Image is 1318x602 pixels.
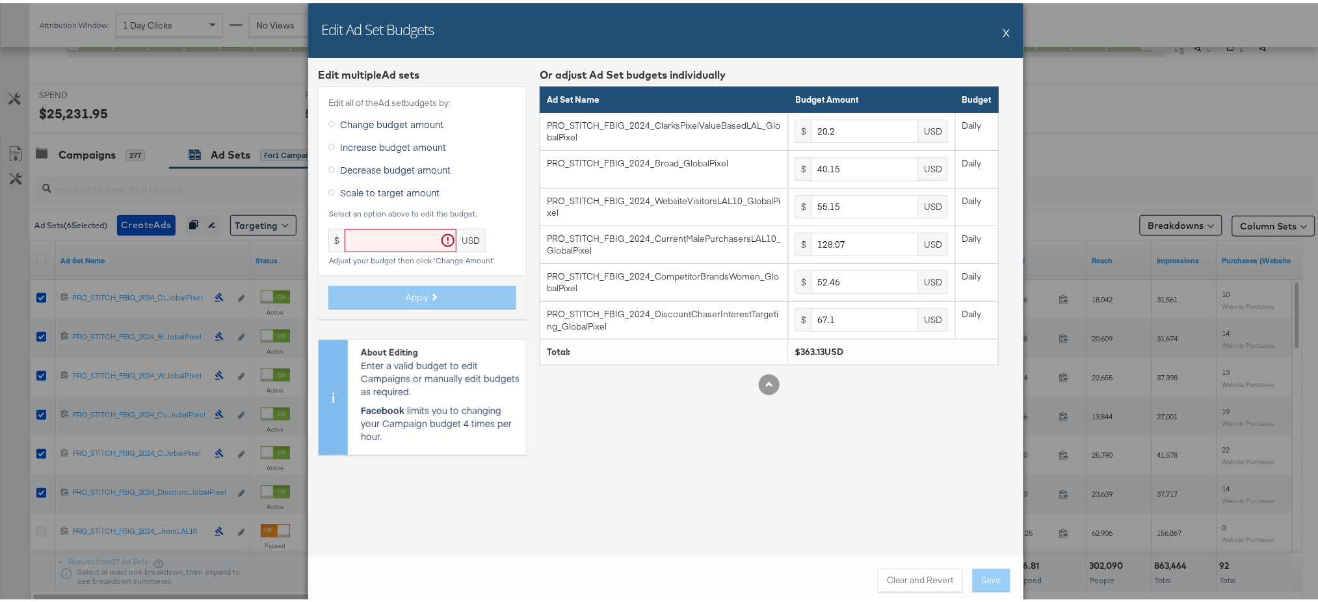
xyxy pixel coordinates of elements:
[328,226,345,249] div: $
[340,183,440,196] span: Scale to target amount
[795,229,811,253] div: $
[318,64,527,79] div: Edit multiple Ad set s
[361,356,520,395] p: Enter a valid budget to edit Campaigns or manually edit budgets as required.
[789,84,956,110] th: Budget Amount
[955,185,998,222] td: Daily
[955,222,998,260] td: Daily
[919,267,948,291] div: USD
[547,343,781,355] div: Total:
[547,305,781,329] div: PRO_STITCH_FBIG_2024_DiscountChaserInterestTargeting_GlobalPixel
[361,400,520,439] p: limits you to changing your Campaign budget 4 times per hour.
[795,267,811,291] div: $
[795,192,811,215] div: $
[955,84,998,110] th: Budget
[955,260,998,298] td: Daily
[328,253,516,262] div: Adjust your budget then click 'Change Amount'
[361,343,520,356] div: About Editing
[795,154,811,177] div: $
[321,16,434,36] h2: Edit Ad Set Budgets
[540,84,789,110] th: Ad Set Name
[795,305,811,328] div: $
[795,343,992,355] div: $363.13USD
[955,298,998,335] td: Daily
[919,192,948,215] div: USD
[340,114,443,127] span: Change budget amount
[340,160,451,173] span: Decrease budget amount
[919,229,948,253] div: USD
[919,154,948,177] div: USD
[878,566,963,589] button: Clear and Revert
[547,229,781,254] div: PRO_STITCH_FBIG_2024_CurrentMalePurchasersLAL10_GlobalPixel
[795,116,811,140] div: $
[547,267,781,291] div: PRO_STITCH_FBIG_2024_CompetitorBrandsWomen_GlobalPixel
[547,116,781,140] div: PRO_STITCH_FBIG_2024_ClarksPixelValueBasedLAL_GlobalPixel
[328,94,516,106] label: Edit all of the Ad set budgets by:
[456,226,486,249] div: USD
[919,116,948,140] div: USD
[955,109,998,147] td: Daily
[540,64,999,79] div: Or adjust Ad Set budgets individually
[328,206,516,215] div: Select an option above to edit the budget.
[547,192,781,216] div: PRO_STITCH_FBIG_2024_WebsiteVisitorsLAL10_GlobalPixel
[547,154,781,166] div: PRO_STITCH_FBIG_2024_Broad_GlobalPixel
[361,400,404,413] strong: Facebook
[919,305,948,328] div: USD
[1003,16,1010,42] button: X
[340,137,446,150] span: Increase budget amount
[955,148,998,185] td: Daily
